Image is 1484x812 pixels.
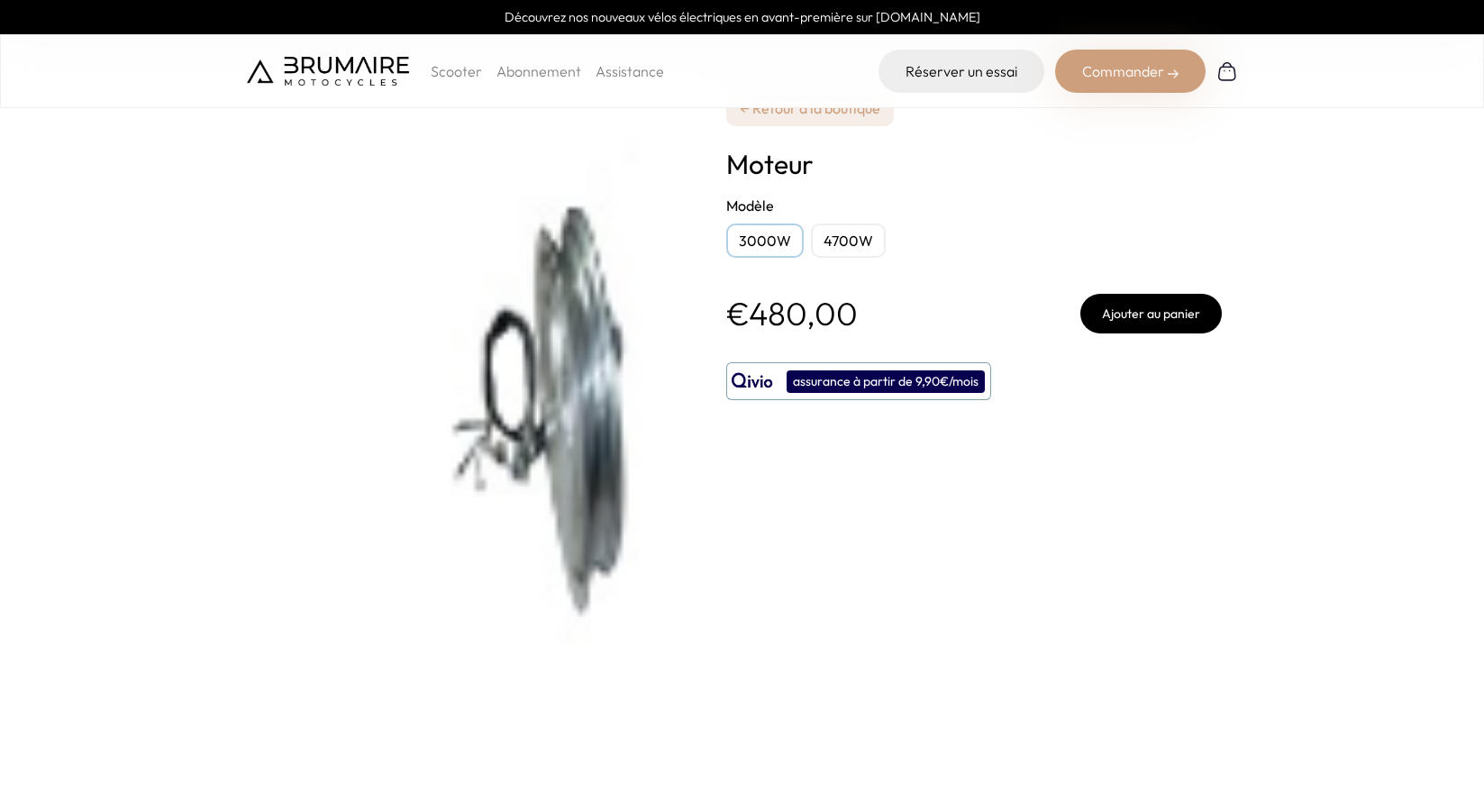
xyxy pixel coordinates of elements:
img: Brumaire Motocycles [247,57,409,86]
div: assurance à partir de 9,90€/mois [787,370,985,393]
a: Abonnement [496,62,581,80]
a: Assistance [596,62,664,80]
div: 4700W [811,224,886,258]
p: Scooter [431,60,482,82]
button: assurance à partir de 9,90€/mois [726,362,991,400]
img: logo qivio [732,370,773,392]
img: Panier [1216,60,1238,82]
h1: Moteur [726,148,1222,180]
button: Ajouter au panier [1080,294,1222,333]
h2: Modèle [726,195,1222,216]
div: Commander [1055,50,1206,93]
div: 3000W [726,224,804,258]
img: Moteur [247,45,697,783]
img: right-arrow-2.png [1168,68,1179,79]
p: €480,00 [726,296,858,332]
a: Réserver un essai [879,50,1044,93]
